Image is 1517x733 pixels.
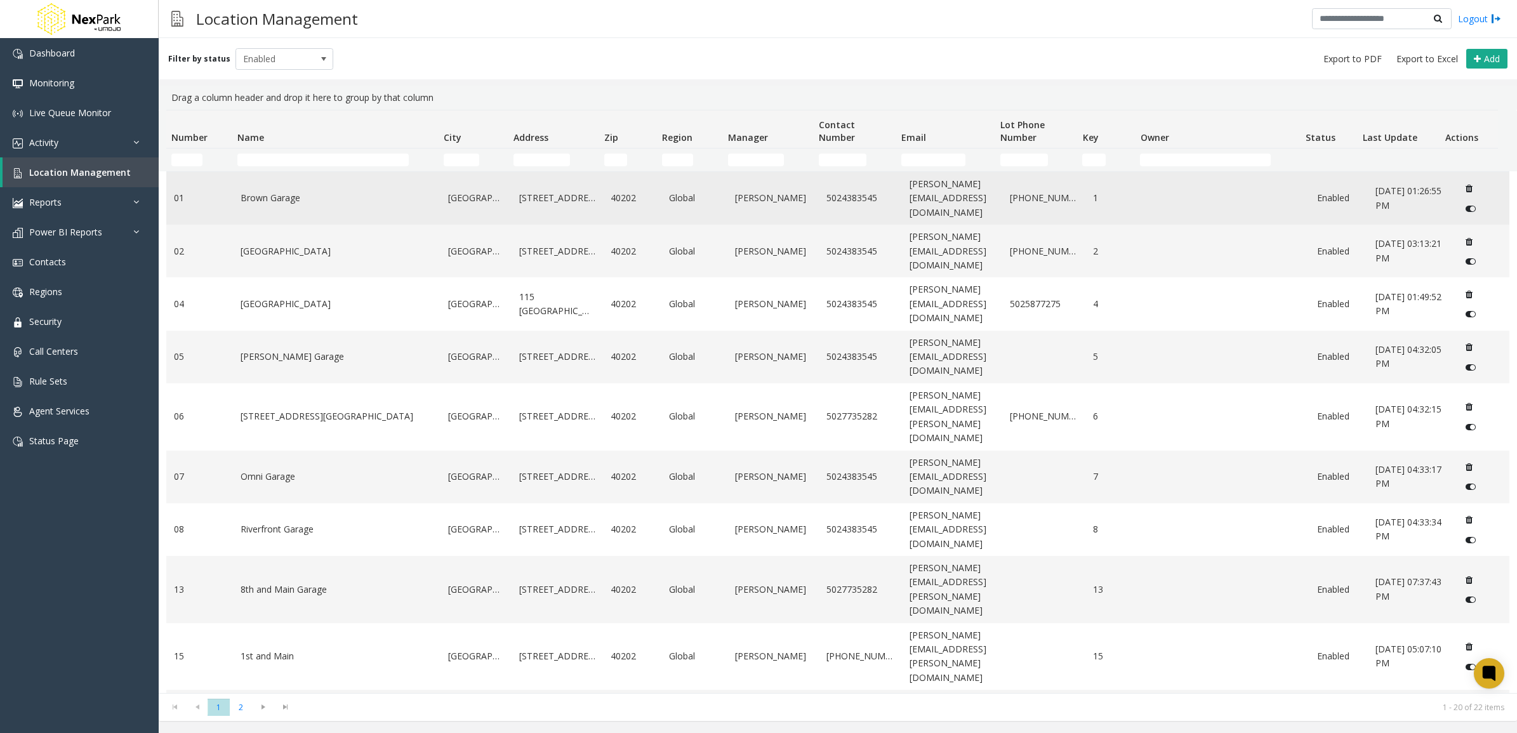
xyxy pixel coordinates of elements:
a: 04 [174,297,225,311]
a: [DATE] 04:32:05 PM [1375,343,1443,371]
button: Delete [1459,284,1479,305]
a: 5024383545 [826,350,894,364]
a: Riverfront Garage [241,522,434,536]
span: Page 1 [208,699,230,716]
input: Number Filter [171,154,202,166]
span: Go to the last page [277,702,294,712]
span: [DATE] 04:33:34 PM [1375,516,1441,542]
a: 15 [174,649,225,663]
a: 8th and Main Garage [241,583,434,597]
a: Global [669,244,720,258]
img: 'icon' [13,79,23,89]
a: Omni Garage [241,470,434,484]
input: Manager Filter [728,154,784,166]
span: Lot Phone Number [1000,119,1045,143]
a: [PERSON_NAME][EMAIL_ADDRESS][DOMAIN_NAME] [910,456,994,498]
input: Contact Number Filter [819,154,866,166]
a: [PERSON_NAME] [735,350,811,364]
input: Lot Phone Number Filter [1000,154,1048,166]
span: [DATE] 01:26:55 PM [1375,185,1441,211]
a: [DATE] 04:33:34 PM [1375,515,1443,544]
span: Last Update [1363,131,1417,143]
a: 5024383545 [826,470,894,484]
span: Call Centers [29,345,78,357]
td: Zip Filter [599,149,657,171]
td: Status Filter [1300,149,1358,171]
span: Region [662,131,692,143]
td: Manager Filter [723,149,814,171]
h3: Location Management [190,3,364,34]
a: [STREET_ADDRESS] [519,649,595,663]
a: 40202 [611,297,654,311]
a: 1 [1093,191,1136,205]
a: [GEOGRAPHIC_DATA] [448,583,503,597]
span: [DATE] 07:37:43 PM [1375,576,1441,602]
span: Page 2 [230,699,252,716]
button: Delete [1459,457,1479,477]
button: Delete [1459,510,1479,530]
td: Last Update Filter [1358,149,1440,171]
input: Name Filter [237,154,409,166]
a: [STREET_ADDRESS] [519,522,595,536]
a: Location Management [3,157,159,187]
input: Region Filter [662,154,693,166]
a: [PERSON_NAME][EMAIL_ADDRESS][DOMAIN_NAME] [910,230,994,272]
img: 'icon' [13,49,23,59]
a: [DATE] 04:32:15 PM [1375,402,1443,431]
input: City Filter [444,154,479,166]
a: 40202 [611,470,654,484]
td: Actions Filter [1440,149,1498,171]
a: 05 [174,350,225,364]
a: [STREET_ADDRESS][GEOGRAPHIC_DATA] [241,409,434,423]
a: [DATE] 05:07:10 PM [1375,642,1443,671]
th: Status [1300,110,1358,149]
a: Enabled [1317,583,1360,597]
span: [DATE] 03:13:21 PM [1375,237,1441,263]
button: Disable [1459,590,1482,610]
button: Disable [1459,251,1482,272]
img: 'icon' [13,287,23,298]
a: [GEOGRAPHIC_DATA] [448,297,503,311]
button: Disable [1459,477,1482,497]
span: [DATE] 04:32:05 PM [1375,343,1441,369]
span: Rule Sets [29,375,67,387]
span: [DATE] 04:32:15 PM [1375,403,1441,429]
a: [PERSON_NAME] [735,583,811,597]
a: Global [669,191,720,205]
span: Email [901,131,926,143]
span: Go to the next page [255,702,272,712]
a: 40202 [611,191,654,205]
span: Contact Number [819,119,855,143]
input: Owner Filter [1140,154,1270,166]
a: [STREET_ADDRESS] [519,350,595,364]
div: Data table [159,110,1517,693]
span: Add [1484,53,1500,65]
a: [PHONE_NUMBER] [1010,409,1078,423]
img: 'icon' [13,377,23,387]
span: Agent Services [29,405,89,417]
input: Address Filter [513,154,569,166]
a: 01 [174,191,225,205]
button: Disable [1459,417,1482,437]
a: 40202 [611,583,654,597]
a: 15 [1093,649,1136,663]
th: Actions [1440,110,1498,149]
a: 13 [1093,583,1136,597]
button: Disable [1459,199,1482,219]
a: Enabled [1317,297,1360,311]
span: Power BI Reports [29,226,102,238]
a: 5024383545 [826,522,894,536]
button: Export to Excel [1391,50,1463,68]
a: Enabled [1317,470,1360,484]
a: Logout [1458,12,1501,25]
a: Global [669,409,720,423]
input: Key Filter [1082,154,1105,166]
a: 5024383545 [826,191,894,205]
td: Number Filter [166,149,232,171]
a: 5024383545 [826,297,894,311]
a: Enabled [1317,409,1360,423]
td: Email Filter [896,149,995,171]
span: [DATE] 05:07:10 PM [1375,643,1441,669]
a: [STREET_ADDRESS] [519,409,595,423]
a: 1st and Main [241,649,434,663]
